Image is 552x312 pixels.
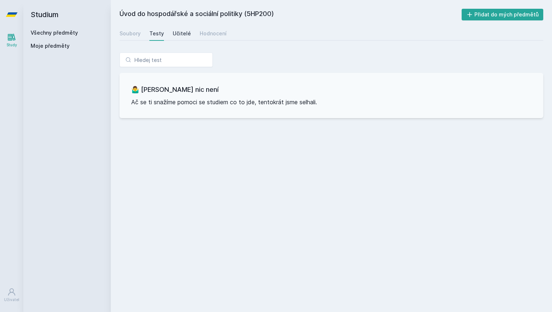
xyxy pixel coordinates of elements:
a: Uživatel [1,284,22,306]
a: Hodnocení [200,26,227,41]
a: Všechny předměty [31,30,78,36]
button: Přidat do mých předmětů [462,9,544,20]
span: Moje předměty [31,42,70,50]
a: Testy [149,26,164,41]
p: Ač se ti snažíme pomoci se studiem co to jde, tentokrát jsme selhali. [131,98,532,106]
h2: Úvod do hospodářské a sociální politiky (5HP200) [120,9,462,20]
a: Učitelé [173,26,191,41]
div: Uživatel [4,297,19,303]
a: Study [1,29,22,51]
h3: 🤷‍♂️ [PERSON_NAME] nic není [131,85,532,95]
input: Hledej test [120,52,213,67]
div: Učitelé [173,30,191,37]
div: Testy [149,30,164,37]
div: Soubory [120,30,141,37]
div: Study [7,42,17,48]
div: Hodnocení [200,30,227,37]
a: Soubory [120,26,141,41]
